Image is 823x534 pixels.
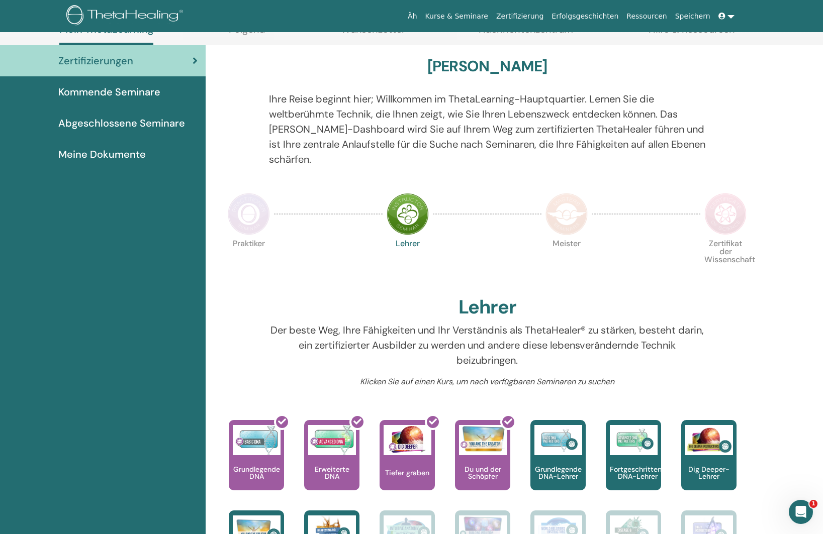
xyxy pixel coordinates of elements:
font: Klicken Sie auf einen Kurs, um nach verfügbaren Seminaren zu suchen [360,376,614,387]
a: Folgend [229,23,265,43]
a: Mein ThetaLearning [59,23,153,45]
font: Zertifizierung [496,12,543,20]
a: Fortgeschrittene DNA-Lehrer Fortgeschrittene DNA-Lehrer [606,420,661,510]
a: Wunschzettel [341,23,404,43]
a: Erfolgsgeschichten [547,7,622,26]
font: Ressourcen [626,12,667,20]
font: Kurse & Seminare [425,12,488,20]
img: Dig Deeper-Lehrer [685,425,733,455]
iframe: Intercom-Live-Chat [789,500,813,524]
a: Hilfe & Ressourcen [649,23,735,43]
font: Lehrer [459,294,516,319]
img: Zertifikat der Wissenschaft [704,193,747,235]
img: Fortgeschrittene DNA-Lehrer [610,425,658,455]
a: Grundlegende DNA-Lehrer Grundlegende DNA-Lehrer [530,420,586,510]
a: Grundlegende DNA Grundlegende DNA [229,420,284,510]
font: Der beste Weg, Ihre Fähigkeiten und Ihr Verständnis als ThetaHealer® zu stärken, besteht darin, e... [270,324,704,367]
font: Lehrer [396,238,420,249]
a: Kurse & Seminare [421,7,492,26]
img: logo.png [66,5,187,28]
img: Grundlegende DNA [233,425,281,455]
a: Speichern [671,7,714,26]
a: Tiefer graben Tiefer graben [380,420,435,510]
img: Lehrer [387,193,429,235]
font: Zertifikat der Wissenschaft [704,238,755,265]
a: Nachrichtenzentrum [479,23,573,43]
font: Abgeschlossene Seminare [58,117,185,130]
font: Kommende Seminare [58,85,160,98]
a: Du und der Schöpfer Du und der Schöpfer [455,420,510,510]
img: Tiefer graben [384,425,431,455]
font: Dig Deeper-Lehrer [688,465,729,481]
font: Speichern [675,12,710,20]
font: Zertifizierungen [58,54,133,67]
font: Tiefer graben [385,468,429,477]
font: Fortgeschrittene DNA-Lehrer [610,465,666,481]
font: Grundlegende DNA-Lehrer [535,465,582,481]
font: 1 [811,500,815,507]
a: Dig Deeper-Lehrer Dig Deeper-Lehrer [681,420,737,510]
a: Zertifizierung [492,7,547,26]
font: Grundlegende DNA [233,465,280,481]
img: Master [545,193,588,235]
img: Grundlegende DNA-Lehrer [534,425,582,455]
a: Ressourcen [622,7,671,26]
font: [PERSON_NAME] [427,56,547,76]
img: Du und der Schöpfer [459,425,507,453]
a: Äh [404,7,421,26]
font: Meine Dokumente [58,148,146,161]
font: Äh [408,12,417,20]
img: Erweiterte DNA [308,425,356,455]
font: Meister [553,238,581,249]
a: Erweiterte DNA Erweiterte DNA [304,420,359,510]
font: Praktiker [233,238,265,249]
font: Erfolgsgeschichten [552,12,618,20]
font: Ihre Reise beginnt hier; Willkommen im ThetaLearning-Hauptquartier. Lernen Sie die weltberühmte T... [269,92,705,166]
img: Praktiker [228,193,270,235]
